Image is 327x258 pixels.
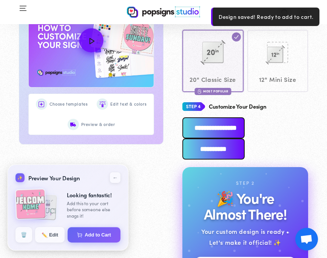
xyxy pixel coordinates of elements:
img: Design Side 1 [15,189,46,220]
div: Step 2 [236,179,255,187]
button: ← [110,172,120,183]
div: Preview Your Design [15,173,80,183]
img: Step 4 [182,100,205,114]
button: 🗑️ [15,227,32,243]
div: Design saved! Ready to add to cart. [211,8,319,26]
h2: 🎉 You're Almost There! [194,190,296,221]
div: Looking fantastic! [67,191,120,199]
img: Edit text & colors [100,101,105,107]
img: Cart [77,232,82,238]
button: ✏️Edit [35,227,65,243]
span: Edit text & colors [110,100,147,108]
span: ✏️ [42,232,47,238]
div: Add this to your cart before someone else snags it! [67,200,120,219]
img: Popsigns Studio [127,6,200,18]
span: Choose templates [49,100,88,108]
div: Your custom design is ready • Let's make it official! ✨ [194,226,296,248]
span: Preview & order [81,121,115,128]
h4: Customize Your Design [209,103,266,110]
summary: Menu [13,4,33,20]
img: Choose templates [39,101,44,107]
div: Open chat [295,228,318,250]
summary: Search our site [275,4,294,20]
img: Preview & order [70,122,76,127]
button: Add to Cart [68,227,120,243]
div: ✨ [15,173,25,182]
